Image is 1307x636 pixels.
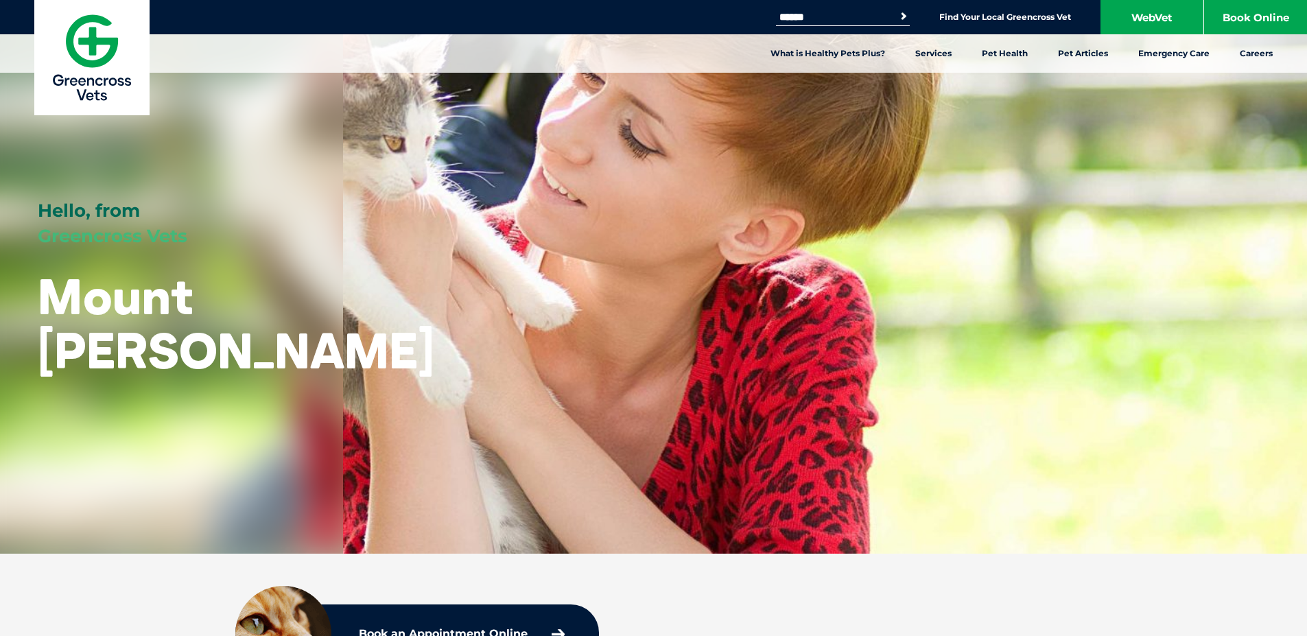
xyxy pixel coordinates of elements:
a: What is Healthy Pets Plus? [755,34,900,73]
a: Pet Articles [1043,34,1123,73]
a: Emergency Care [1123,34,1225,73]
span: Greencross Vets [38,225,187,247]
a: Careers [1225,34,1288,73]
a: Find Your Local Greencross Vet [939,12,1071,23]
button: Search [897,10,910,23]
a: Services [900,34,967,73]
h1: Mount [PERSON_NAME] [38,269,434,377]
a: Pet Health [967,34,1043,73]
span: Hello, from [38,200,140,222]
